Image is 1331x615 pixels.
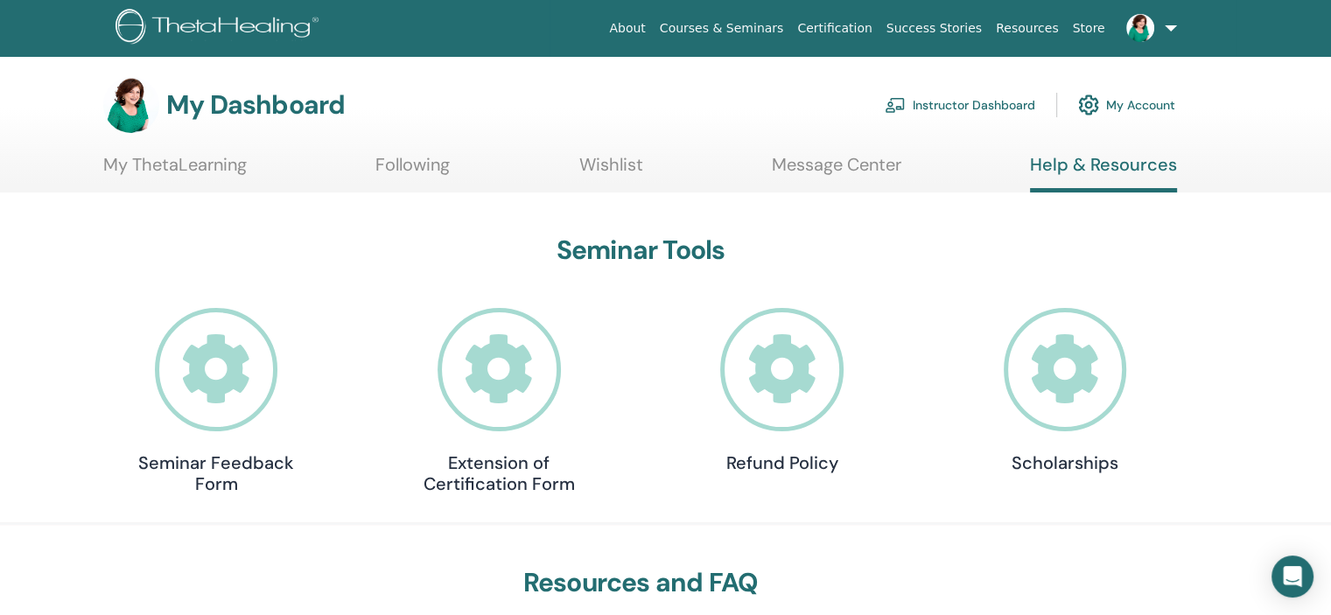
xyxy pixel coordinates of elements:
[977,308,1152,473] a: Scholarships
[885,86,1035,124] a: Instructor Dashboard
[129,567,1152,598] h3: Resources and FAQ
[579,154,643,188] a: Wishlist
[790,12,879,45] a: Certification
[772,154,901,188] a: Message Center
[1126,14,1154,42] img: default.jpg
[103,77,159,133] img: default.jpg
[879,12,989,45] a: Success Stories
[1078,86,1175,124] a: My Account
[411,452,586,494] h4: Extension of Certification Form
[166,89,345,121] h3: My Dashboard
[1271,556,1313,598] div: Open Intercom Messenger
[695,308,870,473] a: Refund Policy
[695,452,870,473] h4: Refund Policy
[602,12,652,45] a: About
[989,12,1066,45] a: Resources
[103,154,247,188] a: My ThetaLearning
[116,9,325,48] img: logo.png
[653,12,791,45] a: Courses & Seminars
[977,452,1152,473] h4: Scholarships
[411,308,586,494] a: Extension of Certification Form
[375,154,450,188] a: Following
[1030,154,1177,192] a: Help & Resources
[129,308,304,494] a: Seminar Feedback Form
[1066,12,1112,45] a: Store
[885,97,906,113] img: chalkboard-teacher.svg
[1078,90,1099,120] img: cog.svg
[129,452,304,494] h4: Seminar Feedback Form
[129,234,1152,266] h3: Seminar Tools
